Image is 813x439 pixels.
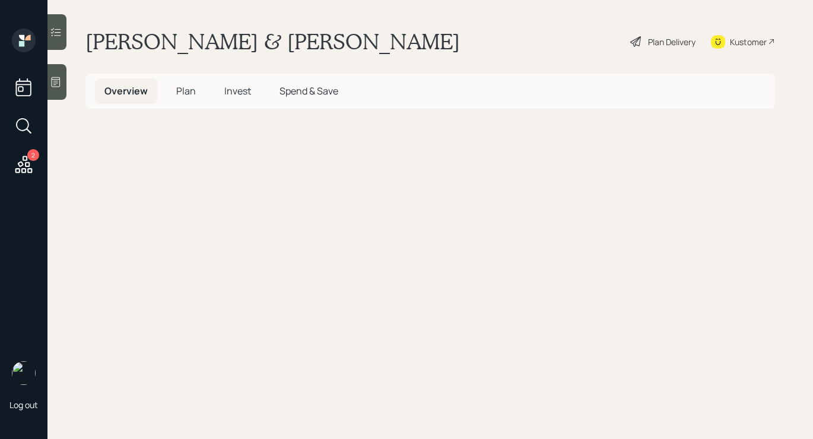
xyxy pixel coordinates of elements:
span: Plan [176,84,196,97]
span: Overview [104,84,148,97]
span: Invest [224,84,251,97]
div: 2 [27,149,39,161]
div: Plan Delivery [648,36,696,48]
div: Log out [9,399,38,410]
span: Spend & Save [280,84,338,97]
div: Kustomer [730,36,767,48]
h1: [PERSON_NAME] & [PERSON_NAME] [85,29,460,55]
img: aleksandra-headshot.png [12,361,36,385]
